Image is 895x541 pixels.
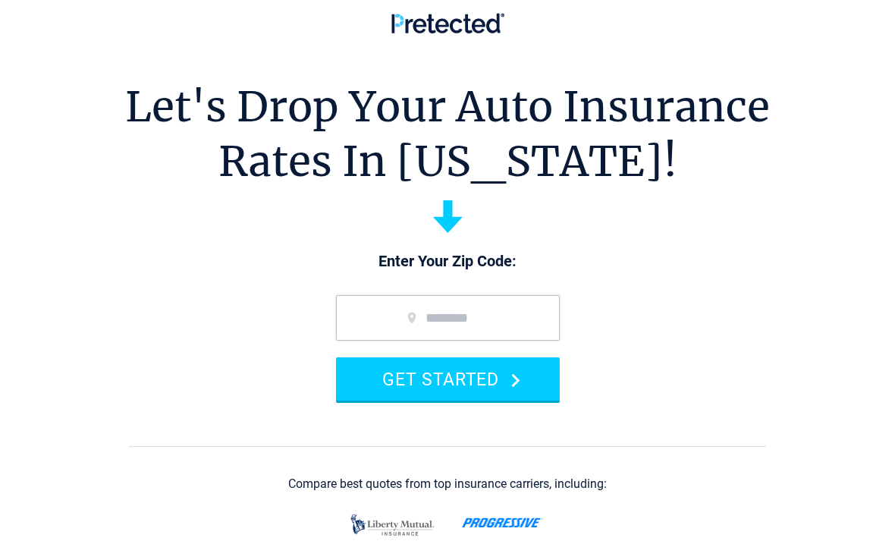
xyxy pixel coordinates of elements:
[321,251,575,272] p: Enter Your Zip Code:
[125,80,770,189] h1: Let's Drop Your Auto Insurance Rates In [US_STATE]!
[462,517,543,528] img: progressive
[391,13,504,33] img: Pretected Logo
[288,477,607,491] div: Compare best quotes from top insurance carriers, including:
[336,295,560,341] input: zip code
[336,357,560,401] button: GET STARTED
